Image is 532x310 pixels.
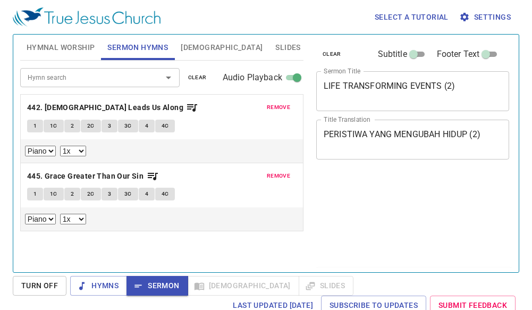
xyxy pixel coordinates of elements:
[162,189,169,199] span: 4C
[457,7,515,27] button: Settings
[27,170,159,183] button: 445. Grace Greater Than Our Sin
[118,188,138,200] button: 3C
[370,7,453,27] button: Select a tutorial
[27,101,183,114] b: 442. [DEMOGRAPHIC_DATA] Leads Us Along
[260,170,297,182] button: remove
[139,120,155,132] button: 4
[25,146,56,156] select: Select Track
[324,129,502,149] textarea: PERISTIWA YANG MENGUBAH HIDUP (2)
[108,121,111,131] span: 3
[13,276,66,296] button: Turn Off
[79,279,119,292] span: Hymns
[135,279,179,292] span: Sermon
[60,214,86,224] select: Playback Rate
[81,120,101,132] button: 2C
[60,146,86,156] select: Playback Rate
[33,121,37,131] span: 1
[21,279,58,292] span: Turn Off
[139,188,155,200] button: 4
[44,120,64,132] button: 1C
[71,189,74,199] span: 2
[223,71,282,84] span: Audio Playback
[162,121,169,131] span: 4C
[27,188,43,200] button: 1
[70,276,127,296] button: Hymns
[87,189,95,199] span: 2C
[181,41,263,54] span: [DEMOGRAPHIC_DATA]
[437,48,480,61] span: Footer Text
[27,170,143,183] b: 445. Grace Greater Than Our Sin
[155,188,175,200] button: 4C
[323,49,341,59] span: clear
[102,188,117,200] button: 3
[50,121,57,131] span: 1C
[71,121,74,131] span: 2
[64,188,80,200] button: 2
[312,171,472,264] iframe: from-child
[267,171,290,181] span: remove
[188,73,207,82] span: clear
[155,120,175,132] button: 4C
[316,48,348,61] button: clear
[13,7,161,27] img: True Jesus Church
[267,103,290,112] span: remove
[102,120,117,132] button: 3
[124,189,132,199] span: 3C
[260,101,297,114] button: remove
[50,189,57,199] span: 1C
[182,71,213,84] button: clear
[107,41,168,54] span: Sermon Hymns
[324,81,502,101] textarea: LIFE TRANSFORMING EVENTS (2)
[161,70,176,85] button: Open
[275,41,300,54] span: Slides
[118,120,138,132] button: 3C
[27,41,95,54] span: Hymnal Worship
[87,121,95,131] span: 2C
[145,189,148,199] span: 4
[33,189,37,199] span: 1
[108,189,111,199] span: 3
[27,120,43,132] button: 1
[25,214,56,224] select: Select Track
[124,121,132,131] span: 3C
[461,11,511,24] span: Settings
[64,120,80,132] button: 2
[44,188,64,200] button: 1C
[378,48,407,61] span: Subtitle
[375,11,449,24] span: Select a tutorial
[126,276,188,296] button: Sermon
[27,101,199,114] button: 442. [DEMOGRAPHIC_DATA] Leads Us Along
[81,188,101,200] button: 2C
[145,121,148,131] span: 4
